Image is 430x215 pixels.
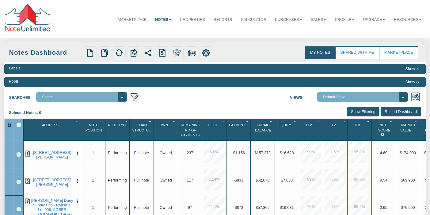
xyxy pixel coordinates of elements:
[366,119,371,124] div: Column Menu
[325,169,346,190] div: 80.0
[25,121,81,138] div: Sort None
[397,121,420,138] div: Market Value Sort None
[155,121,178,138] div: Own Sort None
[196,119,201,124] div: Column Menu
[108,123,127,127] span: Note Type
[348,121,371,138] div: Itb Sort None
[234,205,243,210] span: -$872
[25,178,31,184] img: history.png
[158,49,166,57] img: history.png
[252,121,275,138] div: Sort None
[234,178,243,182] span: -$833
[229,123,253,127] span: Payment(P&I)
[293,119,298,124] div: Column Menu
[130,92,139,102] img: edit_filter_icon.png
[108,151,127,155] span: Performing
[355,123,360,127] span: Itb
[92,151,94,155] span: 1
[42,123,59,127] span: Address
[256,205,270,210] span: $57,869
[134,205,149,210] span: Full note
[160,205,172,210] span: Owned
[132,123,153,132] span: Loan Structure
[173,49,181,57] img: make_own.png
[220,119,226,124] div: Column Menu
[349,142,370,163] div: 95.3
[403,79,421,85] button: Show
[341,119,347,124] div: Column Menu
[187,178,193,182] span: 117
[160,178,172,182] span: Owned
[82,121,105,138] div: Sort None
[203,121,226,138] div: Yield Sort None
[324,121,347,138] div: Itv Sort None
[380,151,387,155] span: 4.60
[31,150,74,160] a: 2618 Refugio Ave, FORT WORTH, TX, 76164
[9,79,19,84] div: Pools
[108,178,127,182] span: Performing
[324,121,347,138] div: Sort None
[400,123,416,132] span: Market Value
[9,107,46,119] div: Selected Notes: 0
[373,121,396,138] div: Sort None
[281,178,293,182] span: $7,830
[101,49,108,57] img: copy.png
[245,119,250,124] div: Column Menu
[381,107,421,116] input: Reload Dashboard
[9,65,20,71] div: Labels
[134,151,149,155] span: Full note
[204,142,225,163] div: 6.8
[130,49,138,57] img: export.svg
[414,119,419,124] div: Column Menu
[75,119,80,124] div: Column Menu
[271,12,306,27] a: Purchases
[188,49,196,57] img: for_sale.png
[300,169,322,190] div: 89.0
[378,123,390,132] span: Note Score
[134,178,149,182] span: Full note
[179,121,202,138] div: Sort None
[17,180,21,184] div: Row 2, Row Selection Checkbox
[227,121,250,138] div: Payment(P&I) Sort None
[232,151,245,155] span: -$1,156
[106,121,129,138] div: Note Type Sort None
[106,121,129,138] div: Sort None
[176,12,209,27] a: Properties
[204,169,225,190] div: 12.4
[330,12,359,27] a: Profile
[280,205,294,210] span: $19,031
[113,12,151,27] a: Marketplace
[390,12,426,27] a: Resources
[115,49,123,57] img: refresh.png
[75,178,80,183] button: Press to open the note menu
[400,151,416,155] span: $174,000
[278,123,291,127] span: Equity
[108,205,127,210] span: Performing
[75,198,80,204] button: Press to open the note menu
[181,123,200,137] span: Remaining No Of Payments
[349,169,370,190] div: 90.7
[25,198,31,205] img: history.png
[401,205,415,210] span: $76,900
[380,178,387,182] span: 9.54
[9,92,36,100] label: Searches
[99,119,105,124] div: Column Menu
[75,199,80,204] img: cell-menu.png
[306,123,312,127] span: Ltv
[290,92,317,100] label: Views
[227,121,250,138] div: Sort None
[31,178,74,187] a: 17796 TURNER CIR, TYLER, TX, 75704
[255,123,271,132] span: Unpaid Balance
[276,121,299,138] div: Sort None
[188,205,192,210] span: 97
[252,121,275,138] div: Unpaid Balance Sort None
[172,119,177,124] div: Column Menu
[380,205,387,210] span: 2.95
[17,123,21,127] div: Select All
[203,121,226,138] div: Sort None
[300,142,322,163] div: 90.0
[331,123,336,127] span: Itv
[401,178,415,182] span: $69,900
[75,150,80,156] button: Press to open the note menu
[373,121,396,138] div: Note Score Sort None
